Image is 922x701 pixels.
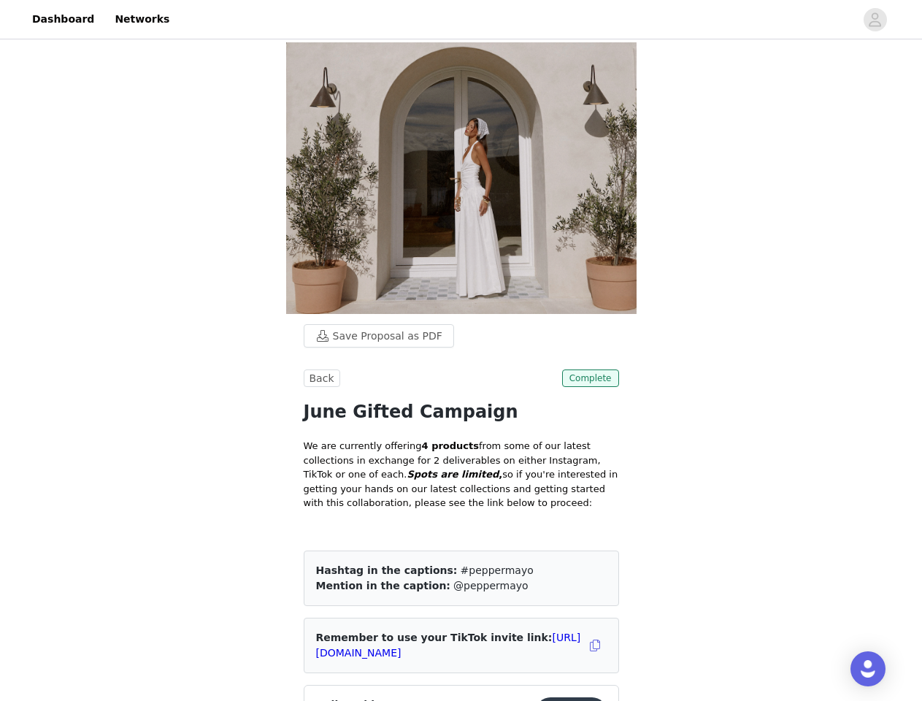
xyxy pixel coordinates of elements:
[304,399,619,425] h1: June Gifted Campaign
[316,580,450,591] span: Mention in the caption:
[407,469,502,480] strong: ,
[562,369,619,387] span: Complete
[868,8,882,31] div: avatar
[316,632,581,659] span: Remember to use your TikTok invite link:
[23,3,103,36] a: Dashboard
[453,580,528,591] span: @peppermayo
[850,651,885,686] div: Open Intercom Messenger
[106,3,178,36] a: Networks
[304,324,454,348] button: Save Proposal as PDF
[316,632,581,659] a: [URL][DOMAIN_NAME]
[304,369,340,387] button: Back
[407,469,499,480] em: Spots are limited
[304,439,619,510] div: We are currently offering from some of our latest collections in exchange for 2 deliverables on e...
[286,42,637,314] img: campaign image
[316,564,458,576] span: Hashtag in the captions:
[422,440,479,451] strong: 4 products
[461,564,534,576] span: #peppermayo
